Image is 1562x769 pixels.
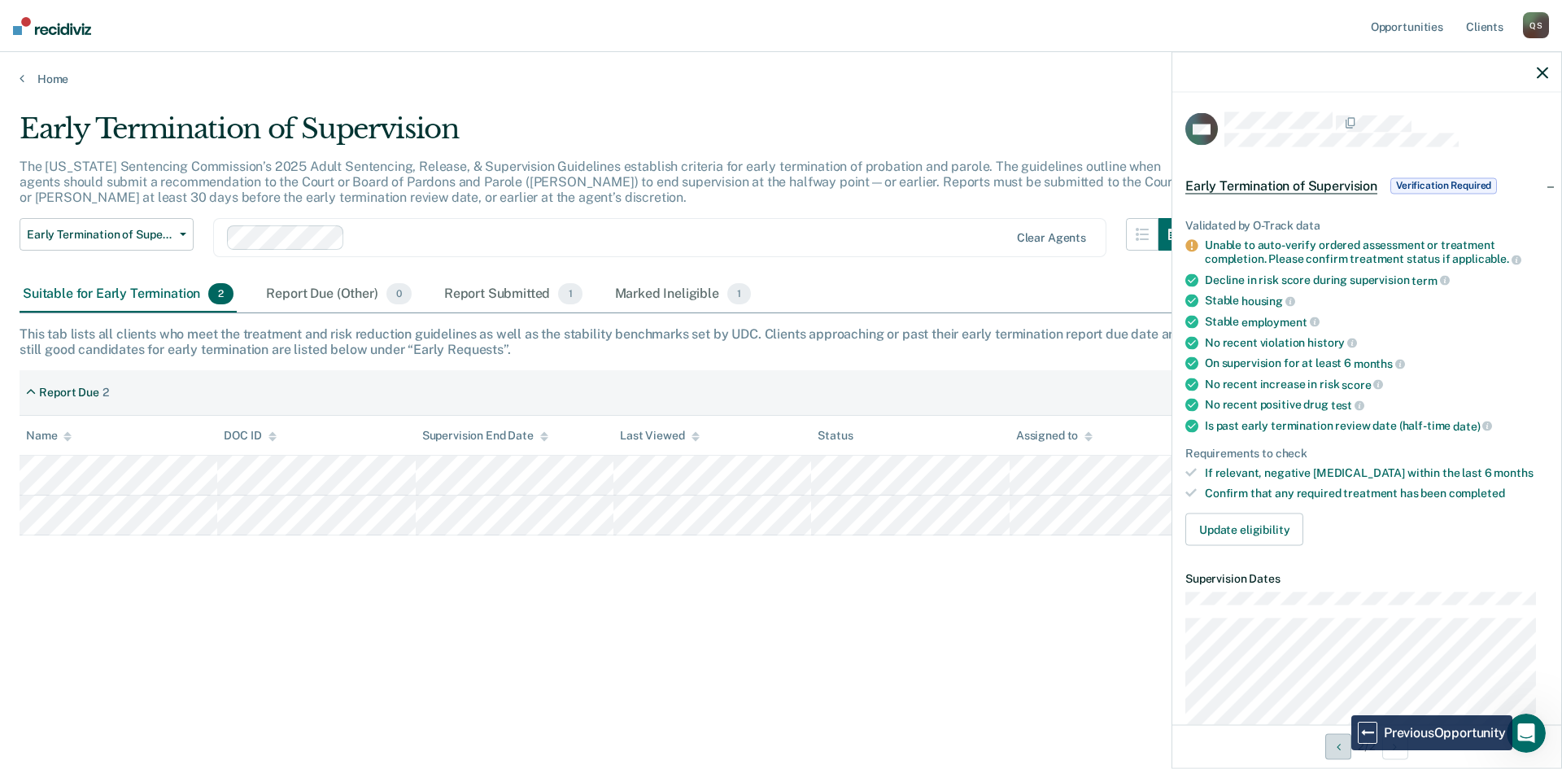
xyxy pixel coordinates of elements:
[20,72,1542,86] a: Home
[1307,336,1357,349] span: history
[1185,218,1548,232] div: Validated by O-Track data
[1205,487,1548,500] div: Confirm that any required treatment has been
[1241,295,1295,308] span: housing
[1325,733,1351,759] button: Previous Opportunity
[1205,377,1548,391] div: No recent increase in risk
[1494,466,1533,479] span: months
[1205,294,1548,308] div: Stable
[39,386,99,400] div: Report Due
[1017,231,1086,245] div: Clear agents
[818,429,853,443] div: Status
[1205,238,1548,266] div: Unable to auto-verify ordered assessment or treatment completion. Please confirm treatment status...
[1342,378,1383,391] span: score
[103,386,109,400] div: 2
[422,429,548,443] div: Supervision End Date
[20,326,1542,357] div: This tab lists all clients who meet the treatment and risk reduction guidelines as well as the st...
[27,228,173,242] span: Early Termination of Supervision
[208,283,233,304] span: 2
[13,17,91,35] img: Recidiviz
[1172,724,1561,767] div: 2 / 2
[20,159,1177,205] p: The [US_STATE] Sentencing Commission’s 2025 Adult Sentencing, Release, & Supervision Guidelines e...
[1205,466,1548,480] div: If relevant, negative [MEDICAL_DATA] within the last 6
[1205,418,1548,433] div: Is past early termination review date (half-time
[1205,356,1548,371] div: On supervision for at least 6
[1241,315,1319,328] span: employment
[1185,446,1548,460] div: Requirements to check
[1205,273,1548,287] div: Decline in risk score during supervision
[441,277,586,312] div: Report Submitted
[1382,733,1408,759] button: Next Opportunity
[1411,273,1449,286] span: term
[620,429,699,443] div: Last Viewed
[26,429,72,443] div: Name
[1205,314,1548,329] div: Stable
[20,277,237,312] div: Suitable for Early Termination
[1453,419,1492,432] span: date)
[1185,571,1548,585] dt: Supervision Dates
[1507,714,1546,753] iframe: Intercom live chat
[1523,12,1549,38] div: Q S
[1016,429,1093,443] div: Assigned to
[224,429,276,443] div: DOC ID
[1205,335,1548,350] div: No recent violation
[1449,487,1505,500] span: completed
[1331,399,1364,412] span: test
[1172,159,1561,212] div: Early Termination of SupervisionVerification Required
[1390,177,1497,194] span: Verification Required
[558,283,582,304] span: 1
[386,283,412,304] span: 0
[1205,398,1548,413] div: No recent positive drug
[263,277,414,312] div: Report Due (Other)
[727,283,751,304] span: 1
[1185,177,1377,194] span: Early Termination of Supervision
[20,112,1191,159] div: Early Termination of Supervision
[612,277,755,312] div: Marked Ineligible
[1185,513,1303,545] button: Update eligibility
[1354,356,1405,369] span: months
